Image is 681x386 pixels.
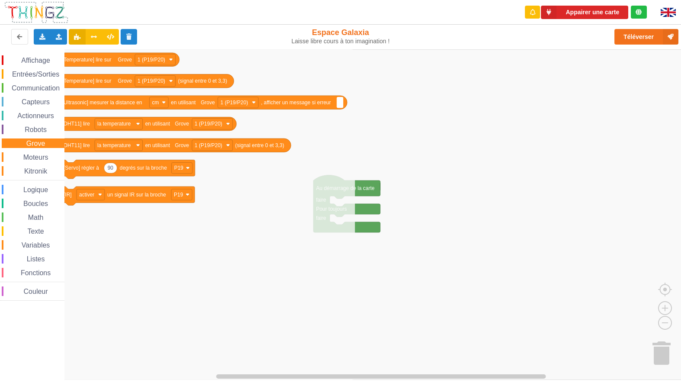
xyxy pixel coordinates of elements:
text: degrés sur la broche [120,165,167,171]
text: [DHT11] lire [62,121,90,127]
img: gb.png [661,8,676,17]
text: 1 (P19/P20) [137,57,165,63]
button: Appairer une carte [541,6,628,19]
span: Boucles [22,200,49,207]
text: cm [152,100,159,106]
text: Grove [175,142,189,148]
span: Kitronik [23,167,48,175]
text: [Servo] régler à [64,165,99,171]
text: [Temperature] lire sur [62,78,111,84]
div: Espace Galaxia [282,28,399,45]
button: Téléverser [614,29,678,45]
span: Moteurs [22,154,50,161]
text: 1 (P19/P20) [137,78,165,84]
text: Grove [118,57,132,63]
span: Fonctions [19,269,52,277]
span: Couleur [22,288,49,295]
span: Variables [20,241,51,249]
text: , afficher un message si erreur [261,100,331,106]
span: Logique [22,186,49,193]
text: (signal entre 0 et 3,3) [235,142,284,148]
text: en utilisant [145,142,170,148]
text: [IR] [64,192,72,198]
text: la temperature [97,121,131,127]
text: 90 [108,165,114,171]
span: Math [27,214,45,221]
text: Grove [201,100,215,106]
text: la temperature [97,142,131,148]
span: Listes [26,255,46,263]
text: (signal entre 0 et 3,3) [178,78,227,84]
text: en utilisant [171,100,196,106]
text: P19 [174,192,183,198]
span: Robots [23,126,48,133]
text: en utilisant [145,121,170,127]
span: Actionneurs [16,112,55,119]
span: Capteurs [20,98,51,106]
span: Grove [25,140,47,147]
text: [DHT11] lire [62,142,90,148]
text: 1 (P19/P20) [195,121,222,127]
span: Entrées/Sorties [11,71,61,78]
text: Grove [118,78,132,84]
text: P19 [174,165,184,171]
div: Tu es connecté au serveur de création de Thingz [631,6,647,19]
text: [Ultrasonic] mesurer la distance en [62,100,142,106]
span: Texte [26,228,45,235]
text: activer [79,192,94,198]
img: thingz_logo.png [4,1,69,24]
span: Affichage [20,57,51,64]
text: [Temperature] lire sur [62,57,111,63]
text: un signal IR sur la broche [107,192,166,198]
text: 1 (P19/P20) [195,142,222,148]
div: Laisse libre cours à ton imagination ! [282,38,399,45]
text: Grove [175,121,189,127]
text: 1 (P19/P20) [221,100,248,106]
span: Communication [10,84,61,92]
